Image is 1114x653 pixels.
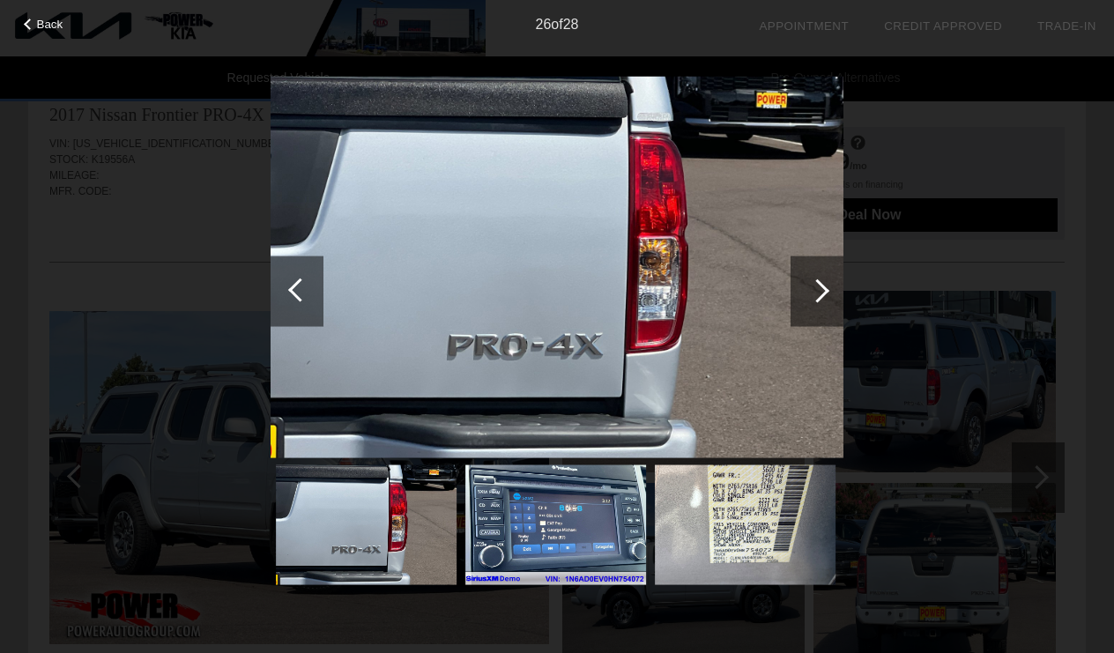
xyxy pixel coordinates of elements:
a: Trade-In [1037,19,1096,33]
a: Appointment [759,19,849,33]
span: Back [37,18,63,31]
img: 4f1c268260164981a64e93bec972506f.jpg [276,464,457,585]
img: 4f1c268260164981a64e93bec972506f.jpg [271,76,843,457]
span: 28 [563,17,579,32]
img: 213b923f6b3c4562a5769f5bb8edc02d.jpg [465,464,646,585]
span: 26 [536,17,552,32]
a: Credit Approved [884,19,1002,33]
img: c203fce0bc064667a0548d9c0d4178e9.jpg [655,464,835,585]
